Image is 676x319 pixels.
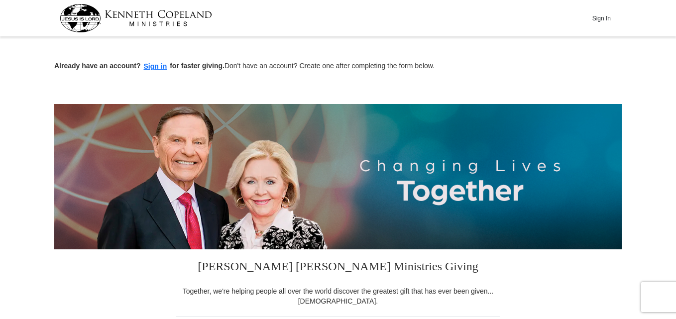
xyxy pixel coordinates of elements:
img: kcm-header-logo.svg [60,4,212,32]
h3: [PERSON_NAME] [PERSON_NAME] Ministries Giving [176,249,500,286]
button: Sign In [586,10,616,26]
button: Sign in [141,61,170,72]
p: Don't have an account? Create one after completing the form below. [54,61,622,72]
strong: Already have an account? for faster giving. [54,62,225,70]
div: Together, we're helping people all over the world discover the greatest gift that has ever been g... [176,286,500,306]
